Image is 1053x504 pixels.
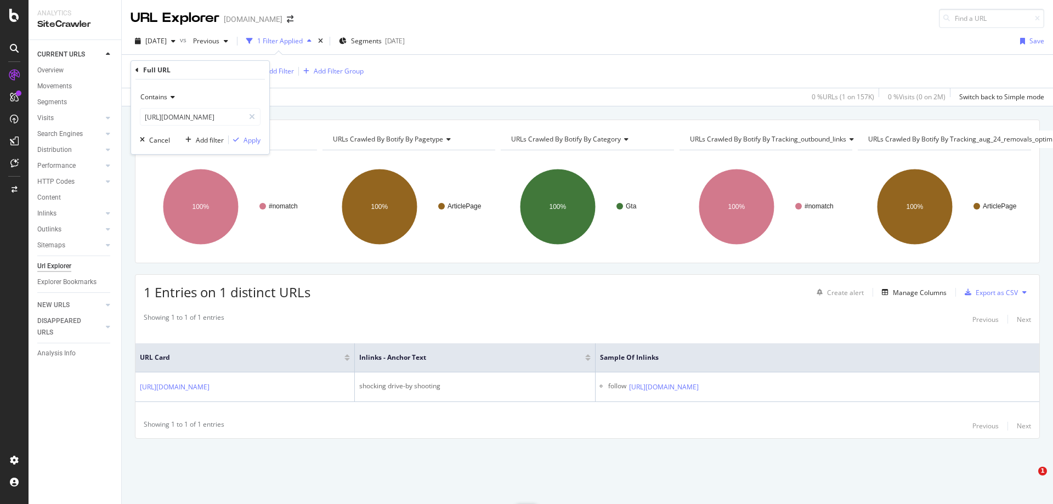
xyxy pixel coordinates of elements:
text: 100% [728,203,745,211]
div: Sitemaps [37,240,65,251]
a: Performance [37,160,103,172]
div: shocking drive-by shooting [359,381,591,391]
svg: A chart. [858,159,1031,254]
div: Switch back to Simple mode [959,92,1044,101]
text: #nomatch [269,202,298,210]
div: Analysis Info [37,348,76,359]
div: Overview [37,65,64,76]
div: Distribution [37,144,72,156]
button: Apply [229,134,261,145]
div: Performance [37,160,76,172]
button: Cancel [135,134,170,145]
span: 1 Entries on 1 distinct URLs [144,283,310,301]
span: URLs Crawled By Botify By tracking_outbound_links [690,134,846,144]
span: vs [180,35,189,44]
text: 100% [371,203,388,211]
a: CURRENT URLS [37,49,103,60]
a: DISAPPEARED URLS [37,315,103,338]
input: Find a URL [939,9,1044,28]
div: Full URL [143,65,171,75]
div: Outlinks [37,224,61,235]
span: Segments [351,36,382,46]
a: Movements [37,81,114,92]
a: Explorer Bookmarks [37,276,114,288]
div: Analytics [37,9,112,18]
div: Next [1017,421,1031,431]
div: Export as CSV [976,288,1018,297]
div: 1 Filter Applied [257,36,303,46]
div: URL Explorer [131,9,219,27]
div: Visits [37,112,54,124]
button: Next [1017,420,1031,433]
div: Search Engines [37,128,83,140]
a: Visits [37,112,103,124]
div: DISAPPEARED URLS [37,315,93,338]
a: Inlinks [37,208,103,219]
div: Add Filter Group [314,66,364,76]
a: Outlinks [37,224,103,235]
div: times [316,36,325,47]
button: Previous [972,420,999,433]
span: Inlinks - Anchor Text [359,353,569,363]
a: NEW URLS [37,299,103,311]
div: Manage Columns [893,288,947,297]
div: Add Filter [265,66,294,76]
div: Content [37,192,61,203]
div: Add filter [196,135,224,145]
button: Create alert [812,284,864,301]
svg: A chart. [322,159,496,254]
svg: A chart. [501,159,674,254]
a: Content [37,192,114,203]
text: ArticlePage [448,202,482,210]
span: Contains [140,92,167,101]
div: Previous [972,315,999,324]
svg: A chart. [680,159,853,254]
div: Explorer Bookmarks [37,276,97,288]
button: Manage Columns [877,286,947,299]
button: Save [1016,32,1044,50]
button: Switch back to Simple mode [955,88,1044,106]
div: Segments [37,97,67,108]
a: Url Explorer [37,261,114,272]
a: Analysis Info [37,348,114,359]
button: Add Filter Group [299,65,364,78]
div: 0 % URLs ( 1 on 157K ) [812,92,874,101]
text: ArticlePage [983,202,1017,210]
a: Segments [37,97,114,108]
span: URL Card [140,353,342,363]
text: 100% [193,203,210,211]
div: [DOMAIN_NAME] [224,14,282,25]
h4: URLs Crawled By Botify By pagetype [331,131,486,148]
div: Create alert [827,288,864,297]
div: NEW URLS [37,299,70,311]
button: [DATE] [131,32,180,50]
div: Previous [972,421,999,431]
div: A chart. [144,159,317,254]
span: 1 [1038,467,1047,475]
button: 1 Filter Applied [242,32,316,50]
div: [DATE] [385,36,405,46]
div: follow [608,381,626,393]
text: 100% [550,203,567,211]
a: HTTP Codes [37,176,103,188]
button: Previous [972,313,999,326]
text: 100% [907,203,924,211]
span: 2025 Sep. 20th [145,36,167,46]
text: #nomatch [805,202,834,210]
div: Movements [37,81,72,92]
a: Overview [37,65,114,76]
span: Previous [189,36,219,46]
h4: URLs Crawled By Botify By tracking_outbound_links [688,131,863,148]
button: Next [1017,313,1031,326]
a: Search Engines [37,128,103,140]
a: Sitemaps [37,240,103,251]
span: Sample of Inlinks [600,353,1018,363]
iframe: Intercom live chat [1016,467,1042,493]
h4: URLs Crawled By Botify By category [509,131,664,148]
div: HTTP Codes [37,176,75,188]
div: Url Explorer [37,261,71,272]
